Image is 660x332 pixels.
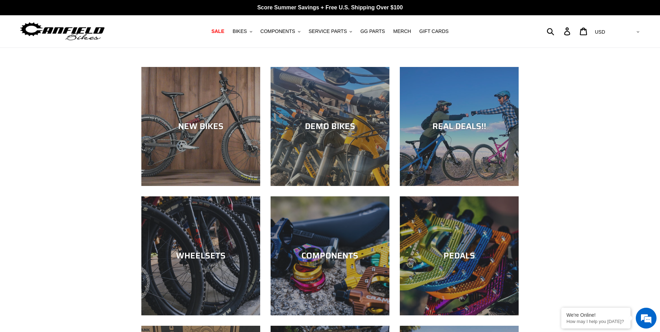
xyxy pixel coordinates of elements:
img: Canfield Bikes [19,20,106,42]
div: WHEELSETS [141,251,260,261]
div: NEW BIKES [141,121,260,131]
a: COMPONENTS [271,196,389,315]
div: COMPONENTS [271,251,389,261]
div: DEMO BIKES [271,121,389,131]
a: GIFT CARDS [416,27,452,36]
a: SALE [208,27,228,36]
a: DEMO BIKES [271,67,389,186]
span: SERVICE PARTS [309,28,347,34]
div: We're Online! [566,312,625,318]
span: GG PARTS [360,28,385,34]
span: MERCH [393,28,411,34]
a: GG PARTS [357,27,388,36]
a: PEDALS [400,196,519,315]
a: MERCH [390,27,414,36]
button: SERVICE PARTS [305,27,355,36]
span: GIFT CARDS [419,28,449,34]
a: WHEELSETS [141,196,260,315]
span: BIKES [232,28,247,34]
button: BIKES [229,27,255,36]
input: Search [551,24,568,39]
a: REAL DEALS!! [400,67,519,186]
div: PEDALS [400,251,519,261]
div: REAL DEALS!! [400,121,519,131]
span: SALE [211,28,224,34]
span: COMPONENTS [261,28,295,34]
a: NEW BIKES [141,67,260,186]
p: How may I help you today? [566,319,625,324]
button: COMPONENTS [257,27,304,36]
